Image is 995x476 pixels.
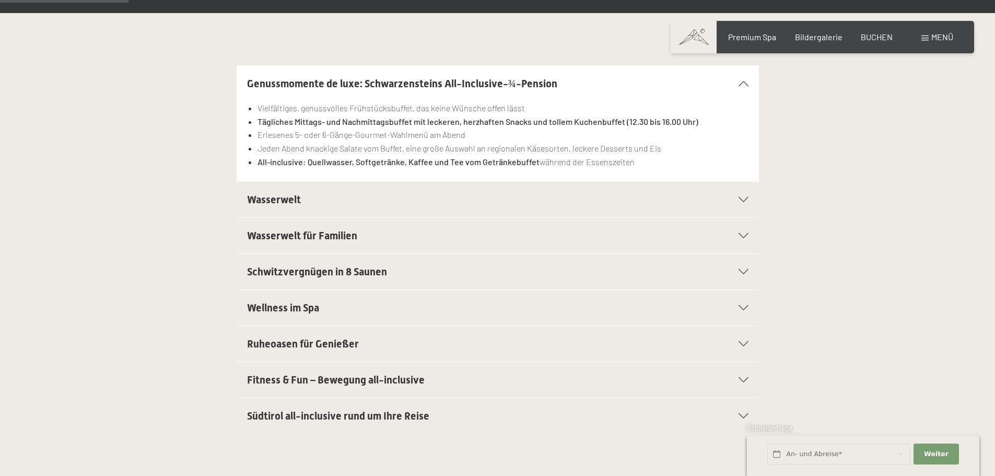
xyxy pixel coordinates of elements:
[257,117,698,126] strong: Tägliches Mittags- und Nachmittagsbuffet mit leckeren, herzhaften Snacks und tollem Kuchenbuffet ...
[747,424,792,432] span: Schnellanfrage
[257,128,748,142] li: Erlesenes 5- oder 6-Gänge-Gourmet-Wahlmenü am Abend
[247,301,319,314] span: Wellness im Spa
[257,142,748,155] li: Jeden Abend knackige Salate vom Buffet, eine große Auswahl an regionalen Käsesorten, leckere Dess...
[247,338,359,350] span: Ruheoasen für Genießer
[247,229,357,242] span: Wasserwelt für Familien
[247,374,425,386] span: Fitness & Fun – Bewegung all-inclusive
[247,77,557,90] span: Genussmomente de luxe: Schwarzensteins All-Inclusive-¾-Pension
[728,32,776,42] a: Premium Spa
[931,32,953,42] span: Menü
[257,155,748,169] li: während der Essenszeiten
[795,32,842,42] a: Bildergalerie
[257,157,540,167] strong: All-inclusive: Quellwasser, Softgetränke, Kaffee und Tee vom Getränkebuffet
[247,410,429,422] span: Südtirol all-inclusive rund um Ihre Reise
[861,32,893,42] a: BUCHEN
[257,101,748,115] li: Vielfältiges, genussvolles Frühstücksbuffet, das keine Wünsche offen lässt
[914,444,958,465] button: Weiter
[924,449,949,459] span: Weiter
[247,193,301,206] span: Wasserwelt
[247,265,387,278] span: Schwitzvergnügen in 8 Saunen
